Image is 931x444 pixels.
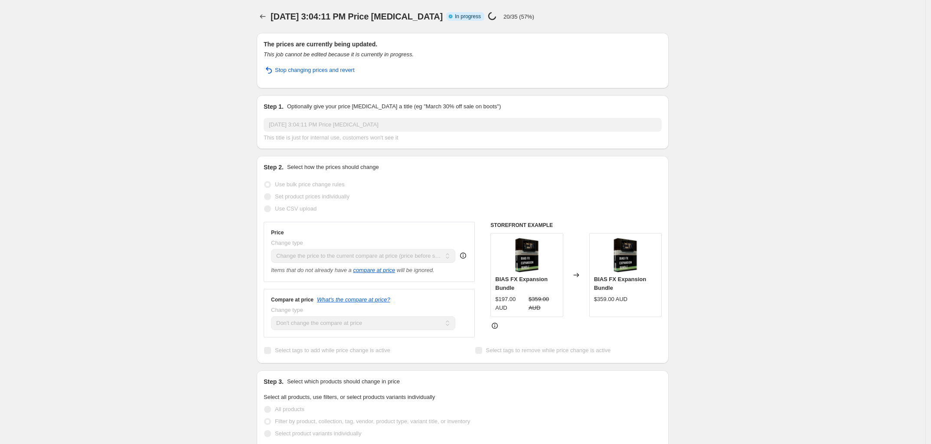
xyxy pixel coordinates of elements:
button: Stop changing prices and revert [258,63,360,77]
div: $359.00 AUD [594,295,627,304]
button: Price change jobs [257,10,269,23]
h2: Step 1. [264,102,284,111]
span: Use bulk price change rules [275,181,344,188]
div: help [459,251,467,260]
h6: STOREFRONT EXAMPLE [490,222,662,229]
button: What's the compare at price? [317,296,390,303]
span: Filter by product, collection, tag, vendor, product type, variant title, or inventory [275,418,470,425]
h3: Price [271,229,284,236]
h2: Step 3. [264,377,284,386]
span: Change type [271,240,303,246]
p: Select which products should change in price [287,377,400,386]
button: compare at price [353,267,395,273]
img: BIAS_FX_Expansion_Bundle_shopify_01_80x.png [510,238,544,272]
div: $197.00 AUD [495,295,525,312]
span: Set product prices individually [275,193,350,200]
i: will be ignored. [397,267,434,273]
h2: Step 2. [264,163,284,172]
p: Select how the prices should change [287,163,379,172]
i: This job cannot be edited because it is currently in progress. [264,51,414,58]
span: Select all products, use filters, or select products variants individually [264,394,435,400]
i: Items that do not already have a [271,267,352,273]
img: BIAS_FX_Expansion_Bundle_shopify_01_80x.png [608,238,643,272]
input: 30% off holiday sale [264,118,662,132]
span: In progress [455,13,481,20]
span: Use CSV upload [275,205,317,212]
span: BIAS FX Expansion Bundle [495,276,548,291]
h2: The prices are currently being updated. [264,40,662,49]
span: Select tags to remove while price change is active [486,347,611,353]
span: BIAS FX Expansion Bundle [594,276,647,291]
span: All products [275,406,304,412]
span: Select product variants individually [275,430,361,437]
strike: $359.00 AUD [529,295,559,312]
span: Stop changing prices and revert [275,66,355,75]
span: Select tags to add while price change is active [275,347,390,353]
span: This title is just for internal use, customers won't see it [264,134,398,141]
p: 20/35 (57%) [503,13,534,20]
span: Change type [271,307,303,313]
p: Optionally give your price [MEDICAL_DATA] a title (eg "March 30% off sale on boots") [287,102,501,111]
span: [DATE] 3:04:11 PM Price [MEDICAL_DATA] [271,12,443,21]
h3: Compare at price [271,296,314,303]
